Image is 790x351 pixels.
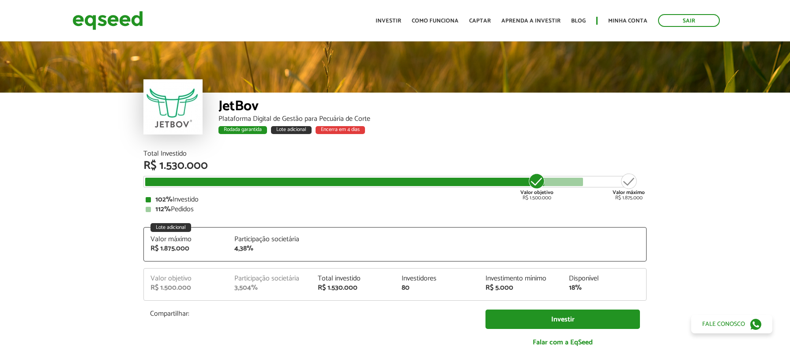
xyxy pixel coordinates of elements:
div: R$ 1.530.000 [318,284,388,291]
img: EqSeed [72,9,143,32]
div: Total investido [318,275,388,282]
a: Captar [469,18,491,24]
div: Encerra em 4 dias [316,126,365,134]
p: Compartilhar: [150,310,472,318]
div: 4,38% [234,245,305,252]
a: Fale conosco [691,315,772,333]
div: Valor máximo [150,236,221,243]
div: R$ 1.875.000 [613,172,645,201]
strong: Valor objetivo [520,188,553,197]
a: Minha conta [608,18,647,24]
div: Plataforma Digital de Gestão para Pecuária de Corte [218,116,647,123]
div: Participação societária [234,275,305,282]
div: R$ 1.530.000 [143,160,647,172]
a: Sair [658,14,720,27]
a: Como funciona [412,18,459,24]
div: JetBov [218,99,647,116]
div: Disponível [569,275,640,282]
div: R$ 1.500.000 [520,172,553,201]
a: Investir [376,18,401,24]
div: 80 [402,284,472,291]
div: Valor objetivo [150,275,221,282]
div: Lote adicional [150,223,191,232]
div: R$ 1.875.000 [150,245,221,252]
div: Rodada garantida [218,126,267,134]
strong: 112% [155,203,171,215]
strong: 102% [155,194,173,205]
a: Investir [485,310,640,329]
div: R$ 1.500.000 [150,284,221,291]
div: R$ 5.000 [485,284,556,291]
div: Investimento mínimo [485,275,556,282]
a: Aprenda a investir [501,18,561,24]
div: Investidores [402,275,472,282]
div: Investido [146,196,644,203]
div: Total Investido [143,150,647,157]
div: Lote adicional [271,126,312,134]
div: 3,504% [234,284,305,291]
strong: Valor máximo [613,188,645,197]
div: Participação societária [234,236,305,243]
div: Pedidos [146,206,644,213]
a: Blog [571,18,586,24]
div: 18% [569,284,640,291]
